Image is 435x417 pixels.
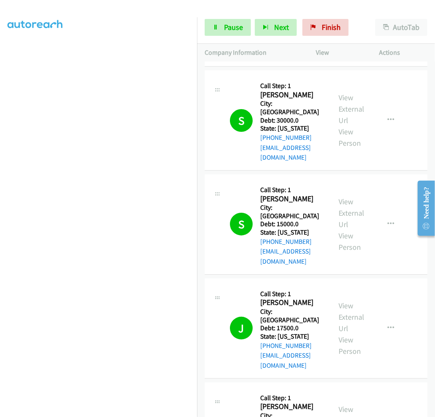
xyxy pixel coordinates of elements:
h5: City: [GEOGRAPHIC_DATA] [260,203,324,220]
p: Company Information [205,48,301,58]
h5: Debt: 30000.0 [260,116,324,125]
a: View External Url [339,197,365,229]
a: Pause [205,19,251,36]
h1: S [230,109,253,132]
h5: State: [US_STATE] [260,124,324,133]
a: View Person [339,335,361,356]
h5: Call Step: 1 [260,290,324,298]
h5: State: [US_STATE] [260,228,324,237]
h5: Call Step: 1 [260,394,324,402]
a: [EMAIL_ADDRESS][DOMAIN_NAME] [260,351,311,369]
h2: [PERSON_NAME] [260,194,324,204]
span: Pause [224,22,243,32]
iframe: Resource Center [411,175,435,242]
a: [EMAIL_ADDRESS][DOMAIN_NAME] [260,247,311,265]
a: [PHONE_NUMBER] [260,238,312,246]
p: View [316,48,364,58]
a: [PHONE_NUMBER] [260,134,312,142]
a: View Person [339,127,361,148]
button: AutoTab [375,19,427,36]
h5: City: [GEOGRAPHIC_DATA] [260,99,324,116]
h5: Debt: 15000.0 [260,220,324,228]
h5: Debt: 17500.0 [260,324,324,332]
span: Finish [322,22,341,32]
h5: State: [US_STATE] [260,332,324,341]
h1: J [230,317,253,339]
a: [EMAIL_ADDRESS][DOMAIN_NAME] [260,144,311,162]
h5: Call Step: 1 [260,82,324,90]
h2: [PERSON_NAME] [260,90,324,100]
h2: [PERSON_NAME] [260,298,324,307]
a: View External Url [339,301,365,333]
h2: [PERSON_NAME] [260,402,324,412]
a: View Person [339,231,361,252]
button: Next [255,19,297,36]
a: View External Url [339,93,365,125]
a: [PHONE_NUMBER] [260,342,312,350]
a: Finish [302,19,349,36]
h5: City: [GEOGRAPHIC_DATA] [260,307,324,324]
h5: Call Step: 1 [260,186,324,194]
h1: S [230,213,253,235]
span: Next [274,22,289,32]
p: Actions [379,48,427,58]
